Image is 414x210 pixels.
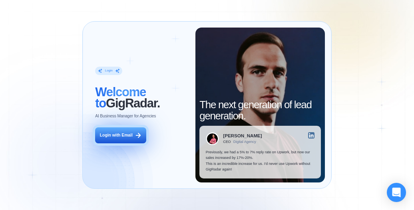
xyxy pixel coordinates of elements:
[100,133,133,138] div: Login with Email
[95,85,146,110] span: Welcome to
[233,140,256,144] div: Digital Agency
[387,183,406,202] div: Open Intercom Messenger
[223,133,262,138] div: [PERSON_NAME]
[199,99,321,122] h2: The next generation of lead generation.
[223,140,231,144] div: CEO
[95,87,189,109] h2: ‍ GigRadar.
[105,69,113,73] div: Login
[95,127,146,143] button: Login with Email
[206,149,315,172] p: Previously, we had a 5% to 7% reply rate on Upwork, but now our sales increased by 17%-20%. This ...
[95,113,156,119] p: AI Business Manager for Agencies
